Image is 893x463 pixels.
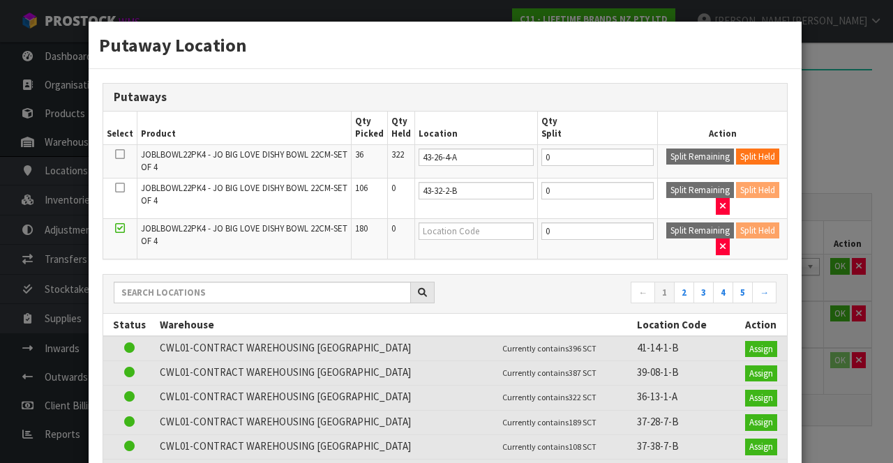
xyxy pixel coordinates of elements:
[633,336,735,361] td: 41-14-1-B
[156,314,499,336] th: Warehouse
[141,149,347,173] span: JOBLBOWL22PK4 - JO BIG LOVE DISHY BOWL 22CM-SET OF 4
[103,314,156,336] th: Status
[633,410,735,434] td: 37-28-7-B
[502,392,596,402] small: Currently contains
[99,32,791,58] h3: Putaway Location
[156,410,499,434] td: CWL01-CONTRACT WAREHOUSING [GEOGRAPHIC_DATA]
[736,149,779,165] button: Split Held
[745,414,777,431] button: Assign
[456,282,776,306] nav: Page navigation
[666,149,734,165] button: Split Remaining
[752,282,776,304] a: →
[502,367,596,378] small: Currently contains
[502,343,596,354] small: Currently contains
[137,112,352,144] th: Product
[569,417,596,427] span: 189 SCT
[736,222,779,239] button: Split Held
[633,314,735,336] th: Location Code
[745,439,777,455] button: Assign
[114,91,776,104] h3: Putaways
[735,314,787,336] th: Action
[156,361,499,386] td: CWL01-CONTRACT WAREHOUSING [GEOGRAPHIC_DATA]
[156,434,499,459] td: CWL01-CONTRACT WAREHOUSING [GEOGRAPHIC_DATA]
[674,282,694,304] a: 2
[141,222,347,247] span: JOBLBOWL22PK4 - JO BIG LOVE DISHY BOWL 22CM-SET OF 4
[541,222,654,240] input: Qty Putaway
[103,112,137,144] th: Select
[541,149,654,166] input: Qty Putaway
[355,222,368,234] span: 180
[156,386,499,410] td: CWL01-CONTRACT WAREHOUSING [GEOGRAPHIC_DATA]
[537,112,657,144] th: Qty Split
[733,282,753,304] a: 5
[156,336,499,361] td: CWL01-CONTRACT WAREHOUSING [GEOGRAPHIC_DATA]
[631,282,655,304] a: ←
[633,386,735,410] td: 36-13-1-A
[666,182,734,199] button: Split Remaining
[502,441,596,452] small: Currently contains
[569,367,596,378] span: 387 SCT
[693,282,714,304] a: 3
[745,341,777,358] button: Assign
[745,390,777,407] button: Assign
[388,112,415,144] th: Qty Held
[391,149,404,160] span: 322
[658,112,787,144] th: Action
[419,149,534,166] input: Location Code
[141,182,347,206] span: JOBLBOWL22PK4 - JO BIG LOVE DISHY BOWL 22CM-SET OF 4
[654,282,675,304] a: 1
[419,222,534,240] input: Location Code
[736,182,779,199] button: Split Held
[633,434,735,459] td: 37-38-7-B
[415,112,538,144] th: Location
[541,182,654,199] input: Qty Putaway
[502,417,596,427] small: Currently contains
[666,222,734,239] button: Split Remaining
[114,282,411,303] input: Search locations
[569,392,596,402] span: 322 SCT
[633,361,735,386] td: 39-08-1-B
[745,365,777,382] button: Assign
[569,343,596,354] span: 396 SCT
[391,222,396,234] span: 0
[419,182,534,199] input: Location Code
[355,149,363,160] span: 36
[352,112,388,144] th: Qty Picked
[355,182,368,194] span: 106
[713,282,733,304] a: 4
[391,182,396,194] span: 0
[569,441,596,452] span: 108 SCT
